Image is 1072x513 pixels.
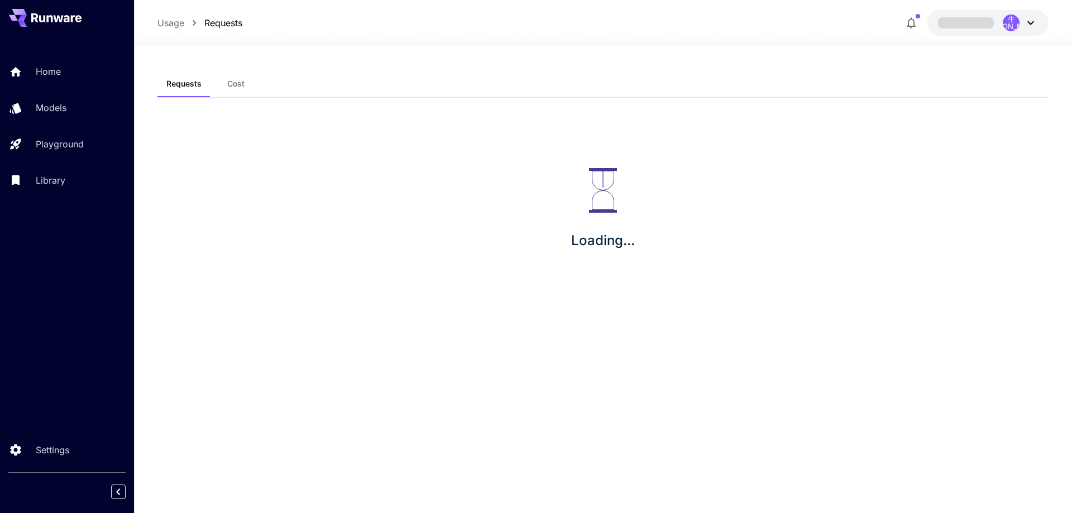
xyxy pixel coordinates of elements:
[119,482,134,502] div: Collapse sidebar
[36,101,66,114] p: Models
[1003,15,1020,31] div: 生[PERSON_NAME]
[36,65,61,78] p: Home
[227,79,245,89] span: Cost
[36,443,69,457] p: Settings
[927,10,1049,36] button: 生[PERSON_NAME]
[157,16,242,30] nav: breadcrumb
[204,16,242,30] a: Requests
[157,16,184,30] a: Usage
[36,174,65,187] p: Library
[36,137,84,151] p: Playground
[571,231,635,251] p: Loading...
[111,485,126,499] button: Collapse sidebar
[166,79,202,89] span: Requests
